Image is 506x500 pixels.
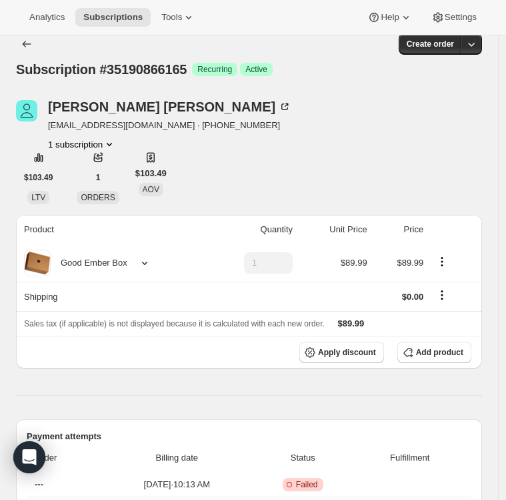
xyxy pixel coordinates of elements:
span: Subscription #35190866165 [16,62,187,77]
button: Analytics [21,8,73,27]
span: Tools [161,12,182,23]
span: Settings [445,12,477,23]
span: Add product [416,347,463,358]
h2: Payment attempts [27,430,471,443]
span: Apply discount [318,347,376,358]
button: Tools [153,8,203,27]
button: Help [359,8,420,27]
span: --- [35,479,43,489]
button: Product actions [48,138,116,151]
div: Open Intercom Messenger [13,441,45,473]
th: Shipping [16,282,204,311]
span: 1 [96,172,101,183]
span: Create order [407,39,454,49]
span: [EMAIL_ADDRESS][DOMAIN_NAME] · [PHONE_NUMBER] [48,119,291,132]
span: Robert Johnston [16,100,37,121]
button: Add product [397,342,471,363]
button: Shipping actions [431,288,453,302]
div: [PERSON_NAME] [PERSON_NAME] [48,100,291,113]
span: $89.99 [338,318,365,328]
span: $103.49 [135,167,167,180]
button: Create order [399,33,462,55]
span: ORDERS [81,193,115,202]
span: Fulfillment [356,451,463,465]
img: product img [24,250,51,276]
span: Status [257,451,349,465]
th: Unit Price [297,215,371,244]
button: Apply discount [299,342,384,363]
div: Good Ember Box [51,256,127,270]
th: Order [27,443,101,473]
button: Subscriptions [75,8,151,27]
span: Subscriptions [83,12,143,23]
button: 1 [87,167,109,188]
span: [DATE] · 10:13 AM [105,478,249,491]
span: $103.49 [24,172,53,183]
span: LTV [31,193,45,202]
span: Billing date [105,451,249,465]
th: Product [16,215,204,244]
span: Recurring [197,64,232,75]
span: $89.99 [341,258,367,268]
span: Analytics [29,12,65,23]
span: Help [381,12,399,23]
button: $103.49 [16,167,61,188]
th: Price [371,215,428,244]
button: Settings [423,8,485,27]
button: Product actions [431,254,453,269]
span: AOV [143,185,159,194]
span: Sales tax (if applicable) is not displayed because it is calculated with each new order. [24,319,325,328]
span: Active [245,64,267,75]
span: $0.00 [402,292,424,302]
span: Failed [296,479,318,490]
span: $89.99 [397,258,423,268]
th: Quantity [204,215,297,244]
button: Subscriptions [16,33,37,55]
